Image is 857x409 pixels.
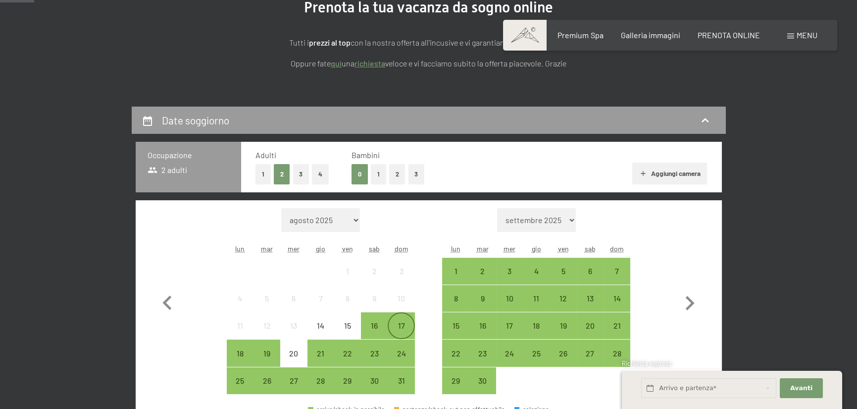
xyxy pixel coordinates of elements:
[550,340,576,366] div: arrivo/check-in possibile
[181,57,676,70] p: Oppure fate una veloce e vi facciamo subito la offerta piacevole. Grazie
[698,30,760,40] span: PRENOTA ONLINE
[308,322,333,347] div: 14
[585,244,596,253] abbr: sabato
[334,258,361,285] div: arrivo/check-in non effettuabile
[550,312,576,339] div: Fri Sep 19 2025
[577,258,604,285] div: arrivo/check-in possibile
[148,150,229,161] h3: Occupazione
[308,350,333,374] div: 21
[496,312,523,339] div: arrivo/check-in possibile
[621,30,680,40] a: Galleria immagini
[469,367,496,394] div: arrivo/check-in possibile
[550,258,576,285] div: arrivo/check-in possibile
[361,367,388,394] div: arrivo/check-in possibile
[610,244,624,253] abbr: domenica
[605,322,629,347] div: 21
[578,294,603,319] div: 13
[334,258,361,285] div: Fri Aug 01 2025
[442,367,469,394] div: arrivo/check-in possibile
[389,267,413,292] div: 3
[550,312,576,339] div: arrivo/check-in possibile
[470,294,495,319] div: 9
[675,208,704,395] button: Mese successivo
[254,377,279,402] div: 26
[389,294,413,319] div: 10
[524,267,549,292] div: 4
[254,322,279,347] div: 12
[395,244,408,253] abbr: domenica
[307,312,334,339] div: Thu Aug 14 2025
[469,340,496,366] div: Tue Sep 23 2025
[261,244,273,253] abbr: martedì
[352,164,368,184] button: 0
[604,312,630,339] div: arrivo/check-in possibile
[632,163,707,184] button: Aggiungi camera
[361,285,388,312] div: Sat Aug 09 2025
[227,312,253,339] div: Mon Aug 11 2025
[550,285,576,312] div: Fri Sep 12 2025
[605,294,629,319] div: 14
[577,285,604,312] div: Sat Sep 13 2025
[228,294,252,319] div: 4
[253,312,280,339] div: arrivo/check-in non effettuabile
[558,244,569,253] abbr: venerdì
[280,285,307,312] div: arrivo/check-in non effettuabile
[228,377,252,402] div: 25
[469,258,496,285] div: Tue Sep 02 2025
[442,285,469,312] div: arrivo/check-in possibile
[362,350,387,374] div: 23
[451,244,460,253] abbr: lunedì
[307,285,334,312] div: Thu Aug 07 2025
[605,267,629,292] div: 7
[227,367,253,394] div: arrivo/check-in possibile
[550,258,576,285] div: Fri Sep 05 2025
[496,258,523,285] div: arrivo/check-in possibile
[443,377,468,402] div: 29
[361,340,388,366] div: arrivo/check-in possibile
[227,285,253,312] div: Mon Aug 04 2025
[280,285,307,312] div: Wed Aug 06 2025
[388,258,414,285] div: arrivo/check-in non effettuabile
[524,322,549,347] div: 18
[352,150,380,160] span: Bambini
[551,350,575,374] div: 26
[281,322,306,347] div: 13
[369,244,380,253] abbr: sabato
[578,350,603,374] div: 27
[362,322,387,347] div: 16
[442,340,469,366] div: Mon Sep 22 2025
[361,312,388,339] div: arrivo/check-in possibile
[227,340,253,366] div: arrivo/check-in possibile
[361,312,388,339] div: Sat Aug 16 2025
[550,285,576,312] div: arrivo/check-in possibile
[388,258,414,285] div: Sun Aug 03 2025
[557,30,603,40] a: Premium Spa
[442,258,469,285] div: arrivo/check-in possibile
[334,340,361,366] div: Fri Aug 22 2025
[577,340,604,366] div: arrivo/check-in possibile
[361,258,388,285] div: Sat Aug 02 2025
[389,350,413,374] div: 24
[227,340,253,366] div: Mon Aug 18 2025
[550,340,576,366] div: Fri Sep 26 2025
[523,340,550,366] div: arrivo/check-in possibile
[442,312,469,339] div: arrivo/check-in possibile
[255,164,271,184] button: 1
[604,258,630,285] div: arrivo/check-in possibile
[388,285,414,312] div: Sun Aug 10 2025
[469,312,496,339] div: arrivo/check-in possibile
[389,377,413,402] div: 31
[227,312,253,339] div: arrivo/check-in non effettuabile
[354,58,385,68] a: richiesta
[228,350,252,374] div: 18
[235,244,245,253] abbr: lunedì
[496,312,523,339] div: Wed Sep 17 2025
[307,340,334,366] div: Thu Aug 21 2025
[408,164,425,184] button: 3
[577,312,604,339] div: arrivo/check-in possibile
[334,285,361,312] div: Fri Aug 08 2025
[253,367,280,394] div: arrivo/check-in possibile
[524,294,549,319] div: 11
[316,244,325,253] abbr: giovedì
